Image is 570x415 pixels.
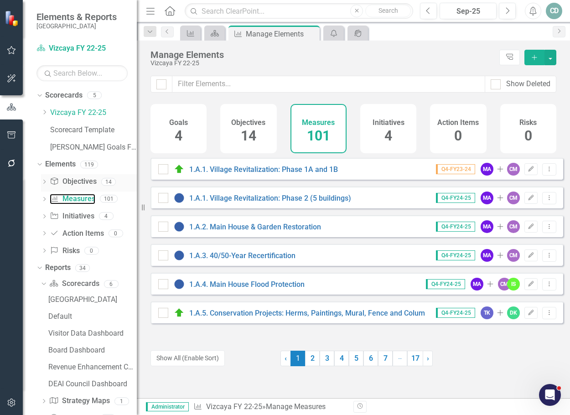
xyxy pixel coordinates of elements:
[524,128,532,144] span: 0
[87,92,102,99] div: 5
[45,90,83,101] a: Scorecards
[206,402,262,411] a: Vizcaya FY 22-25
[427,354,429,363] span: ›
[172,76,485,93] input: Filter Elements...
[285,354,287,363] span: ‹
[507,192,520,204] div: CM
[114,397,129,405] div: 1
[101,178,116,186] div: 14
[539,384,561,406] iframe: Intercom live chat
[507,220,520,233] div: CM
[436,250,475,260] span: Q4-FY24-25
[349,351,363,366] a: 5
[150,50,495,60] div: Manage Elements
[50,228,104,239] a: Action Items
[84,247,99,254] div: 0
[174,307,185,318] img: At or Above Target
[48,346,137,354] div: Board Dashboard
[241,128,256,144] span: 14
[48,380,137,388] div: DEAI Council Dashboard
[436,222,475,232] span: Q4-FY24-25
[189,280,305,289] a: 1.A.4. Main House Flood Protection
[174,250,185,261] img: No Information
[305,351,320,366] a: 2
[307,128,330,144] span: 101
[46,326,137,341] a: Visitor Data Dashboard
[46,292,137,307] a: [GEOGRAPHIC_DATA]
[426,279,465,289] span: Q4-FY24-25
[246,28,317,40] div: Manage Elements
[546,3,562,19] div: CD
[378,351,393,366] a: 7
[100,195,118,203] div: 101
[46,360,137,374] a: Revenue Enhancement Committee Dashboard
[365,5,411,17] button: Search
[36,65,128,81] input: Search Below...
[302,119,335,127] h4: Measures
[189,194,351,202] a: 1.A.1. Village Revitalization: Phase 2 (5 buildings)
[189,223,321,231] a: 1.A.2. Main House & Garden Restoration
[363,351,378,366] a: 6
[48,312,137,321] div: Default
[50,142,137,153] a: [PERSON_NAME] Goals FY 22-23
[231,119,265,127] h4: Objectives
[45,159,76,170] a: Elements
[5,10,21,26] img: ClearPoint Strategy
[150,60,495,67] div: Vizcaya FY 22-25
[46,377,137,391] a: DEAI Council Dashboard
[174,192,185,203] img: No Information
[481,163,493,176] div: MA
[50,108,137,118] a: Vizcaya FY 22-25
[443,6,493,17] div: Sep-25
[189,251,295,260] a: 1.A.3. 40/50-Year Recertification
[437,119,479,127] h4: Action Items
[50,125,137,135] a: Scorecard Template
[454,128,462,144] span: 0
[506,79,550,89] div: Show Deleted
[320,351,334,366] a: 3
[48,329,137,337] div: Visitor Data Dashboard
[185,3,413,19] input: Search ClearPoint...
[104,280,119,288] div: 6
[150,350,225,366] button: Show All (Enable Sort)
[334,351,349,366] a: 4
[50,194,95,204] a: Measures
[436,193,475,203] span: Q4-FY24-25
[471,278,483,290] div: MA
[189,309,433,317] a: 1.A.5. Conservation Projects: Herms, Paintings, Mural, Fence and Columns
[174,221,185,232] img: No Information
[373,119,404,127] h4: Initiatives
[49,396,109,406] a: Strategy Maps
[290,351,305,366] span: 1
[50,176,96,187] a: Objectives
[48,296,137,304] div: [GEOGRAPHIC_DATA]
[481,220,493,233] div: MA
[507,278,520,290] div: IS
[146,402,189,411] span: Administrator
[481,306,493,319] div: TK
[481,249,493,262] div: MA
[436,164,475,174] span: Q4-FY23-24
[507,249,520,262] div: CM
[175,128,182,144] span: 4
[169,119,188,127] h4: Goals
[498,278,511,290] div: CM
[440,3,497,19] button: Sep-25
[36,11,117,22] span: Elements & Reports
[36,22,117,30] small: [GEOGRAPHIC_DATA]
[50,211,94,222] a: Initiatives
[48,363,137,371] div: Revenue Enhancement Committee Dashboard
[407,351,423,366] a: 17
[193,402,347,412] div: » Manage Measures
[49,279,99,289] a: Scorecards
[46,343,137,358] a: Board Dashboard
[46,309,137,324] a: Default
[99,213,114,220] div: 4
[519,119,537,127] h4: Risks
[378,7,398,14] span: Search
[45,263,71,273] a: Reports
[507,306,520,319] div: DK
[75,264,90,272] div: 34
[481,192,493,204] div: MA
[174,279,185,290] img: No Information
